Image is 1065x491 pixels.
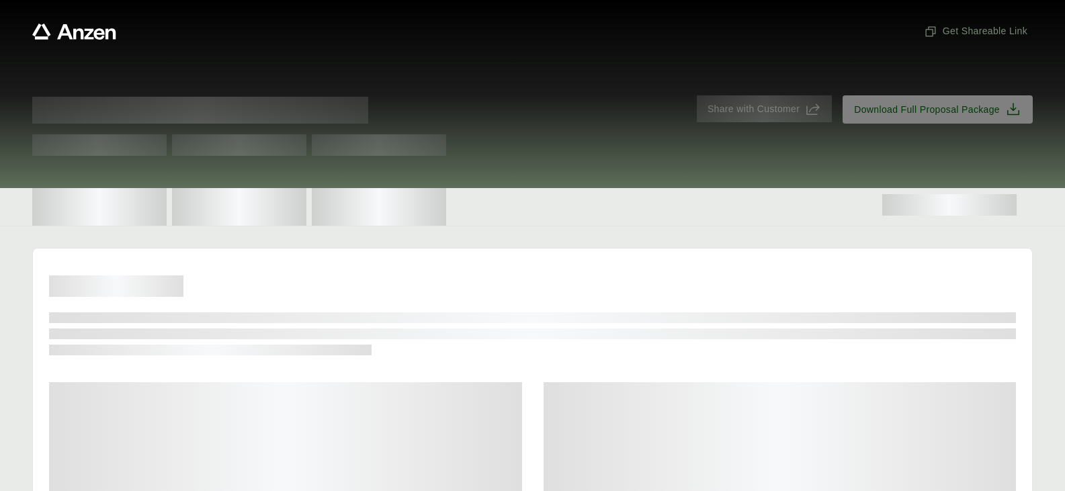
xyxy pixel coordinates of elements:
[708,102,800,116] span: Share with Customer
[32,134,167,156] span: Test
[312,134,446,156] span: Test
[32,97,368,124] span: Proposal for
[32,24,116,40] a: Anzen website
[924,24,1027,38] span: Get Shareable Link
[172,134,306,156] span: Test
[919,19,1033,44] button: Get Shareable Link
